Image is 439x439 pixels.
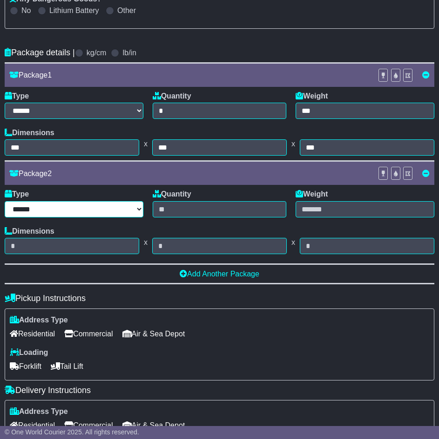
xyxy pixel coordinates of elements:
[122,327,185,341] span: Air & Sea Depot
[287,139,300,148] span: x
[51,359,83,373] span: Tail Lift
[153,92,191,100] label: Quantity
[10,407,68,416] label: Address Type
[10,327,55,341] span: Residential
[49,6,99,15] label: Lithium Battery
[5,48,75,58] h4: Package details |
[5,128,54,137] label: Dimensions
[5,71,373,79] div: Package
[122,48,136,57] label: lb/in
[87,48,107,57] label: kg/cm
[296,92,328,100] label: Weight
[10,315,68,324] label: Address Type
[422,71,430,79] a: Remove this item
[117,6,136,15] label: Other
[10,418,55,432] span: Residential
[287,238,300,247] span: x
[139,238,152,247] span: x
[139,139,152,148] span: x
[47,71,52,79] span: 1
[153,190,191,198] label: Quantity
[5,92,29,100] label: Type
[180,270,259,278] a: Add Another Package
[5,386,434,395] h4: Delivery Instructions
[47,170,52,177] span: 2
[64,418,113,432] span: Commercial
[64,327,113,341] span: Commercial
[296,190,328,198] label: Weight
[21,6,31,15] label: No
[5,227,54,236] label: Dimensions
[122,418,185,432] span: Air & Sea Depot
[5,190,29,198] label: Type
[5,428,139,436] span: © One World Courier 2025. All rights reserved.
[422,170,430,177] a: Remove this item
[10,359,41,373] span: Forklift
[5,169,373,178] div: Package
[5,294,434,303] h4: Pickup Instructions
[10,348,48,357] label: Loading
